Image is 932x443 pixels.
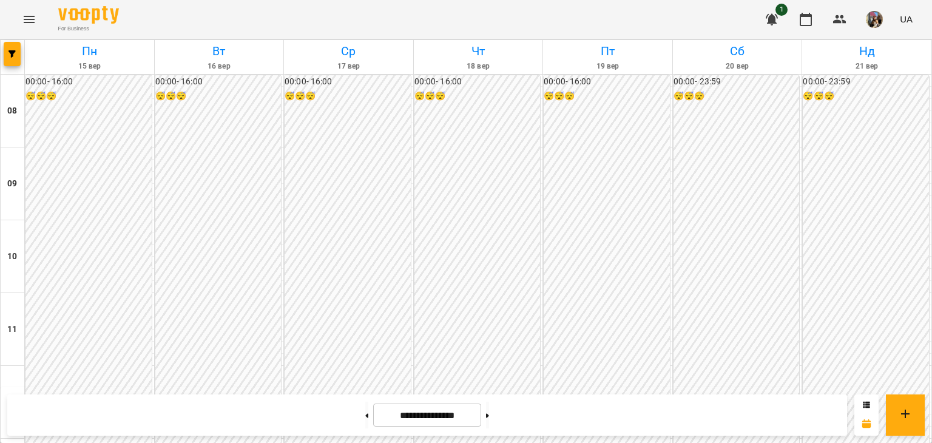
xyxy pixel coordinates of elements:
[157,42,282,61] h6: Вт
[7,250,17,263] h6: 10
[286,42,411,61] h6: Ср
[416,61,541,72] h6: 18 вер
[545,42,670,61] h6: Пт
[155,75,282,89] h6: 00:00 - 16:00
[545,61,670,72] h6: 19 вер
[416,42,541,61] h6: Чт
[866,11,883,28] img: 497ea43cfcb3904c6063eaf45c227171.jpeg
[58,25,119,33] span: For Business
[414,75,541,89] h6: 00:00 - 16:00
[15,5,44,34] button: Menu
[25,90,152,103] h6: 😴😴😴
[27,42,152,61] h6: Пн
[895,8,917,30] button: UA
[414,90,541,103] h6: 😴😴😴
[675,61,800,72] h6: 20 вер
[7,104,17,118] h6: 08
[900,13,913,25] span: UA
[804,61,930,72] h6: 21 вер
[286,61,411,72] h6: 17 вер
[674,75,800,89] h6: 00:00 - 23:59
[674,90,800,103] h6: 😴😴😴
[803,90,929,103] h6: 😴😴😴
[285,75,411,89] h6: 00:00 - 16:00
[675,42,800,61] h6: Сб
[58,6,119,24] img: Voopty Logo
[544,90,670,103] h6: 😴😴😴
[804,42,930,61] h6: Нд
[27,61,152,72] h6: 15 вер
[803,75,929,89] h6: 00:00 - 23:59
[157,61,282,72] h6: 16 вер
[285,90,411,103] h6: 😴😴😴
[155,90,282,103] h6: 😴😴😴
[775,4,788,16] span: 1
[25,75,152,89] h6: 00:00 - 16:00
[544,75,670,89] h6: 00:00 - 16:00
[7,323,17,336] h6: 11
[7,177,17,191] h6: 09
